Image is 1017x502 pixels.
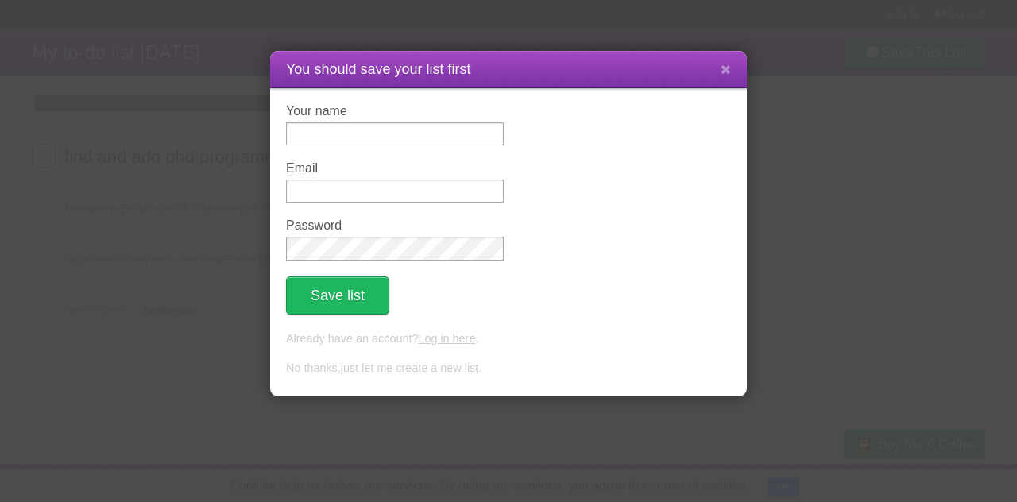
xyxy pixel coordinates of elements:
[286,161,504,176] label: Email
[286,276,389,315] button: Save list
[286,360,731,377] p: No thanks, .
[418,332,475,345] a: Log in here
[286,330,731,348] p: Already have an account? .
[286,218,504,233] label: Password
[286,59,731,80] h1: You should save your list first
[341,361,479,374] a: just let me create a new list
[286,104,504,118] label: Your name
